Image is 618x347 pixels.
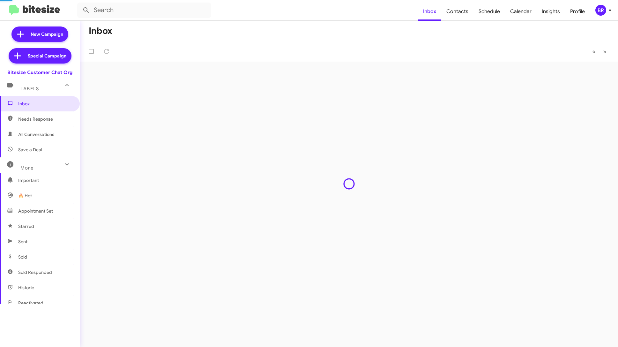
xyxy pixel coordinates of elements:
[18,177,72,184] span: Important
[18,147,42,153] span: Save a Deal
[603,48,607,56] span: »
[77,3,211,18] input: Search
[28,53,66,59] span: Special Campaign
[11,26,68,42] a: New Campaign
[18,254,27,260] span: Sold
[565,2,590,21] a: Profile
[592,48,596,56] span: «
[537,2,565,21] a: Insights
[441,2,473,21] a: Contacts
[589,45,610,58] nav: Page navigation example
[20,86,39,92] span: Labels
[18,116,72,122] span: Needs Response
[473,2,505,21] a: Schedule
[18,101,72,107] span: Inbox
[18,131,54,138] span: All Conversations
[505,2,537,21] a: Calendar
[590,5,611,16] button: BR
[89,26,112,36] h1: Inbox
[7,69,72,76] div: Bitesize Customer Chat Org
[31,31,63,37] span: New Campaign
[20,165,34,171] span: More
[9,48,71,64] a: Special Campaign
[18,269,52,275] span: Sold Responded
[18,192,32,199] span: 🔥 Hot
[18,284,34,291] span: Historic
[18,208,53,214] span: Appointment Set
[599,45,610,58] button: Next
[588,45,599,58] button: Previous
[18,223,34,230] span: Starred
[18,300,43,306] span: Reactivated
[595,5,606,16] div: BR
[418,2,441,21] a: Inbox
[18,238,27,245] span: Sent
